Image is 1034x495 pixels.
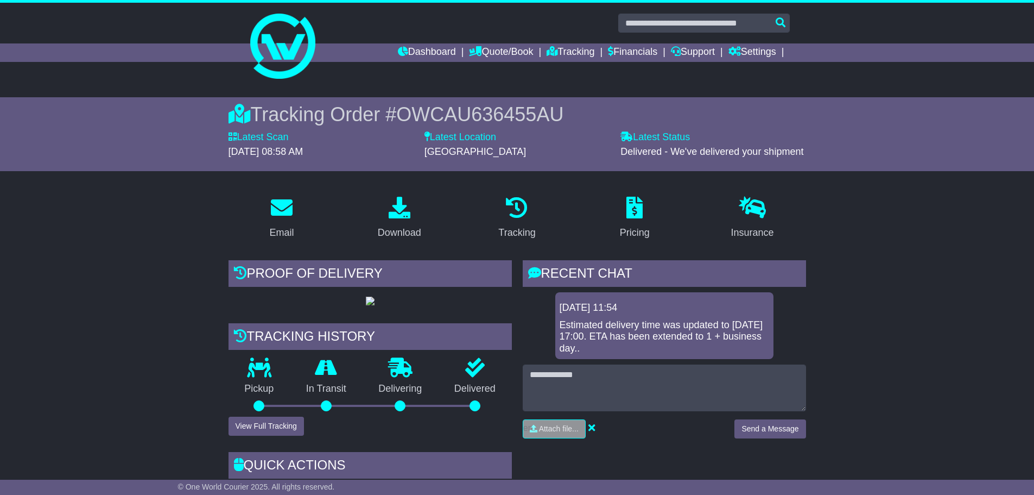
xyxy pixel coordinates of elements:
div: Tracking [498,225,535,240]
span: [DATE] 08:58 AM [229,146,303,157]
span: [GEOGRAPHIC_DATA] [424,146,526,157]
label: Latest Scan [229,131,289,143]
div: Download [378,225,421,240]
div: Estimated delivery time was updated to [DATE] 17:00. ETA has been extended to 1 + business day.. [560,319,769,355]
div: Tracking history [229,323,512,353]
div: Proof of Delivery [229,260,512,290]
div: Email [269,225,294,240]
a: Support [671,43,715,62]
p: Delivering [363,383,439,395]
a: Dashboard [398,43,456,62]
a: Quote/Book [469,43,533,62]
p: Pickup [229,383,290,395]
div: [DATE] 11:54 [560,302,769,314]
div: Tracking Order # [229,103,806,126]
a: Email [262,193,301,244]
div: Pricing [620,225,650,240]
a: Financials [608,43,657,62]
label: Latest Location [424,131,496,143]
span: Delivered - We've delivered your shipment [620,146,803,157]
a: Insurance [724,193,781,244]
a: Tracking [491,193,542,244]
a: Pricing [613,193,657,244]
span: © One World Courier 2025. All rights reserved. [178,483,335,491]
button: Send a Message [734,419,805,438]
a: Tracking [547,43,594,62]
a: Settings [728,43,776,62]
a: Download [371,193,428,244]
label: Latest Status [620,131,690,143]
span: OWCAU636455AU [396,103,563,126]
div: Quick Actions [229,452,512,481]
div: Insurance [731,225,774,240]
button: View Full Tracking [229,417,304,436]
div: RECENT CHAT [523,260,806,290]
p: In Transit [290,383,363,395]
img: GetPodImage [366,297,375,305]
p: Delivered [438,383,512,395]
